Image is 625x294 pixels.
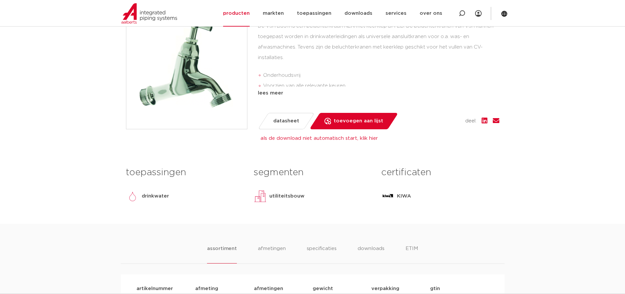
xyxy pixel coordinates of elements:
h3: segmenten [254,166,371,179]
li: specificaties [307,245,337,263]
div: De VSH B3511 is een beluchterkraan NEN met keerklep DA-EB. De beluchterkranen van VSH kunnen toeg... [258,21,499,87]
h3: toepassingen [126,166,244,179]
p: afmeting [195,285,254,293]
a: als de download niet automatisch start, klik hier [260,136,378,141]
li: afmetingen [258,245,286,263]
li: Voorzien van alle relevante keuren [263,81,499,91]
span: toevoegen aan lijst [334,116,383,126]
span: deel: [465,117,476,125]
img: drinkwater [126,190,139,203]
p: afmetingen [254,285,313,293]
div: lees meer [258,89,499,97]
span: datasheet [273,116,299,126]
p: drinkwater [142,192,169,200]
li: ETIM [406,245,418,263]
p: gewicht [313,285,371,293]
li: downloads [358,245,385,263]
img: Product Image for VSH beluchterkraan NEN met keerklep DA-EB [126,8,247,129]
p: KIWA [397,192,411,200]
p: verpakking [371,285,430,293]
p: utiliteitsbouw [269,192,304,200]
li: assortiment [207,245,237,263]
li: Onderhoudsvrij [263,70,499,81]
img: utiliteitsbouw [254,190,267,203]
img: KIWA [381,190,394,203]
h3: certificaten [381,166,499,179]
a: datasheet [258,113,314,129]
p: artikelnummer [136,285,195,293]
p: gtin [430,285,489,293]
